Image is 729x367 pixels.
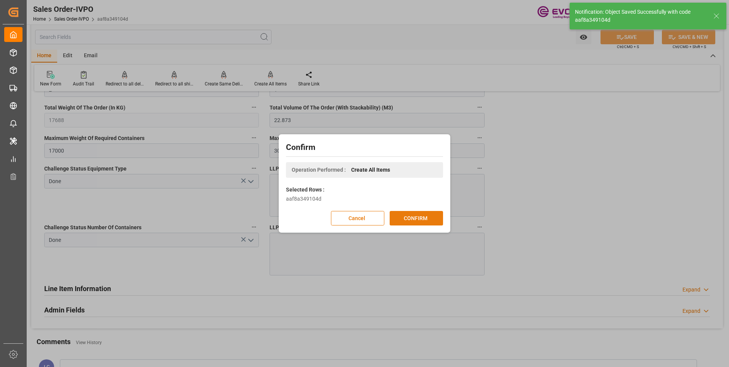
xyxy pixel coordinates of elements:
button: CONFIRM [390,211,443,225]
div: aaf8a349104d [286,195,443,203]
div: Notification: Object Saved Successfully with code aaf8a349104d [575,8,706,24]
button: Cancel [331,211,384,225]
span: Create All Items [351,166,390,174]
label: Selected Rows : [286,186,324,194]
h2: Confirm [286,142,443,154]
span: Operation Performed : [292,166,346,174]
